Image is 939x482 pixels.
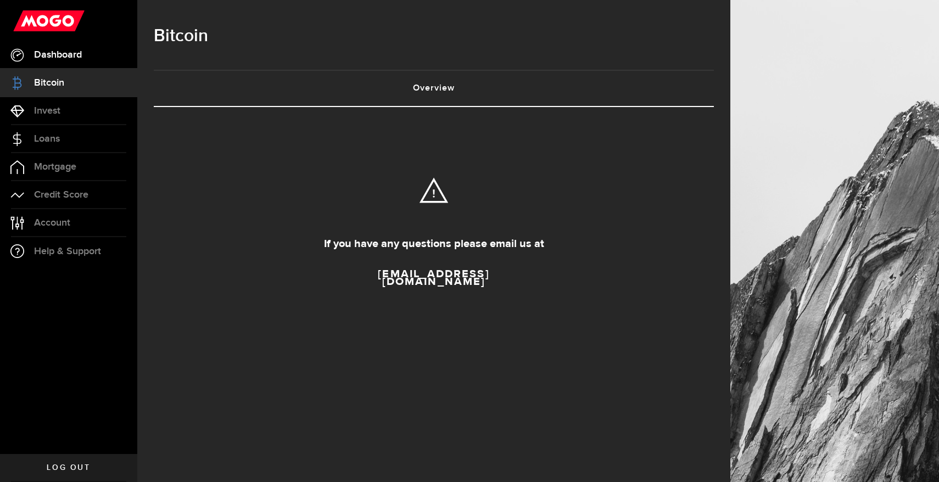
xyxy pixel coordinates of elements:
span: Account [34,218,70,228]
span: Loans [34,134,60,144]
span: Mortgage [34,162,76,172]
span: Dashboard [34,50,82,60]
button: Open LiveChat chat widget [9,4,42,37]
h1: Bitcoin [154,22,714,51]
ul: Tabs Navigation [154,70,714,107]
span: Invest [34,106,60,116]
span: Credit Score [34,190,88,200]
a: Overview [154,71,714,106]
span: Log out [47,464,90,472]
span: Help & Support [34,246,101,256]
span: Bitcoin [34,78,64,88]
h2: If you have any questions please email us at [181,237,686,251]
a: [EMAIL_ADDRESS][DOMAIN_NAME] [343,262,524,293]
